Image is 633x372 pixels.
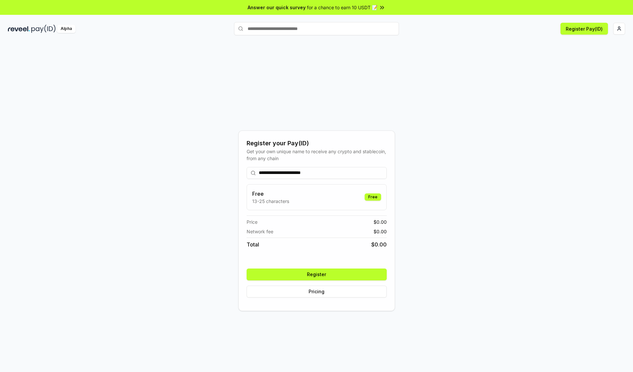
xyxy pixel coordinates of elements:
[365,193,381,201] div: Free
[247,218,257,225] span: Price
[8,25,30,33] img: reveel_dark
[247,139,387,148] div: Register your Pay(ID)
[252,198,289,205] p: 13-25 characters
[248,4,306,11] span: Answer our quick survey
[371,241,387,248] span: $ 0.00
[247,269,387,280] button: Register
[247,228,273,235] span: Network fee
[247,148,387,162] div: Get your own unique name to receive any crypto and stablecoin, from any chain
[31,25,56,33] img: pay_id
[252,190,289,198] h3: Free
[247,241,259,248] span: Total
[374,218,387,225] span: $ 0.00
[374,228,387,235] span: $ 0.00
[307,4,377,11] span: for a chance to earn 10 USDT 📝
[247,286,387,298] button: Pricing
[57,25,75,33] div: Alpha
[560,23,608,35] button: Register Pay(ID)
